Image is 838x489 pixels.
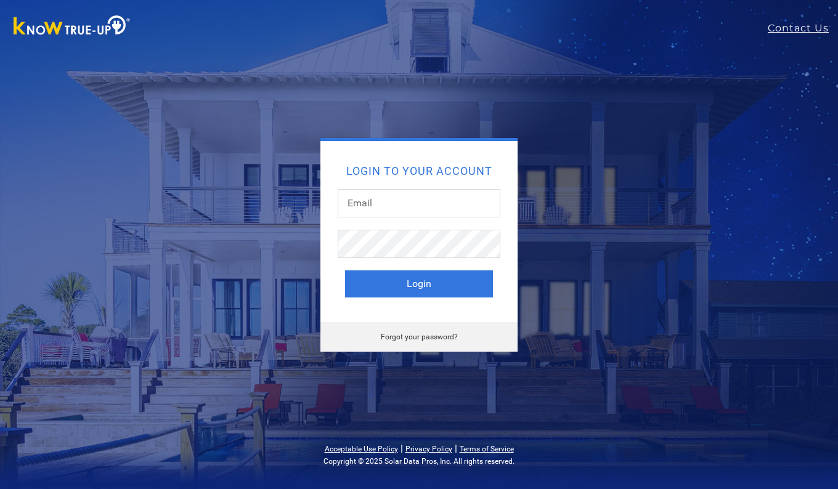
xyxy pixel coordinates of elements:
a: Forgot your password? [381,333,458,341]
span: | [455,442,457,454]
a: Terms of Service [460,445,514,453]
h2: Login to your account [345,166,493,177]
img: Know True-Up [7,13,137,41]
a: Acceptable Use Policy [325,445,398,453]
a: Contact Us [768,21,838,36]
a: Privacy Policy [405,445,452,453]
button: Login [345,270,493,297]
input: Email [338,189,500,217]
span: | [401,442,403,454]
